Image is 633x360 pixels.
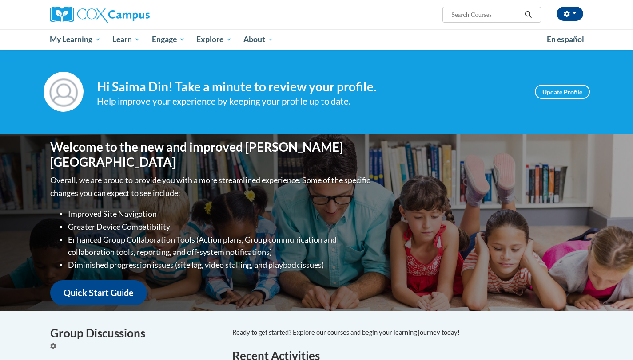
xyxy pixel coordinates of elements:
div: Help improve your experience by keeping your profile up to date. [97,94,522,109]
a: About [238,29,279,50]
span: Engage [152,34,185,45]
a: Update Profile [535,85,590,99]
h4: Hi Saima Din! Take a minute to review your profile. [97,79,522,94]
a: Explore [191,29,238,50]
div: Main menu [37,29,597,50]
img: Profile Image [44,72,84,112]
h4: Group Discussions [50,325,219,342]
a: My Learning [44,29,107,50]
li: Enhanced Group Collaboration Tools (Action plans, Group communication and collaboration tools, re... [68,233,372,259]
span: My Learning [50,34,101,45]
li: Greater Device Compatibility [68,220,372,233]
span: About [243,34,274,45]
input: Search Courses [450,9,522,20]
span: En español [547,35,584,44]
li: Diminished progression issues (site lag, video stalling, and playback issues) [68,258,372,271]
a: En español [541,30,590,49]
img: Cox Campus [50,7,150,23]
a: Learn [107,29,146,50]
p: Overall, we are proud to provide you with a more streamlined experience. Some of the specific cha... [50,174,372,200]
a: Cox Campus [50,7,219,23]
span: Explore [196,34,232,45]
a: Engage [146,29,191,50]
a: Quick Start Guide [50,280,147,305]
li: Improved Site Navigation [68,207,372,220]
button: Account Settings [557,7,583,21]
button: Search [522,9,535,20]
span: Learn [112,34,140,45]
h1: Welcome to the new and improved [PERSON_NAME][GEOGRAPHIC_DATA] [50,140,372,169]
